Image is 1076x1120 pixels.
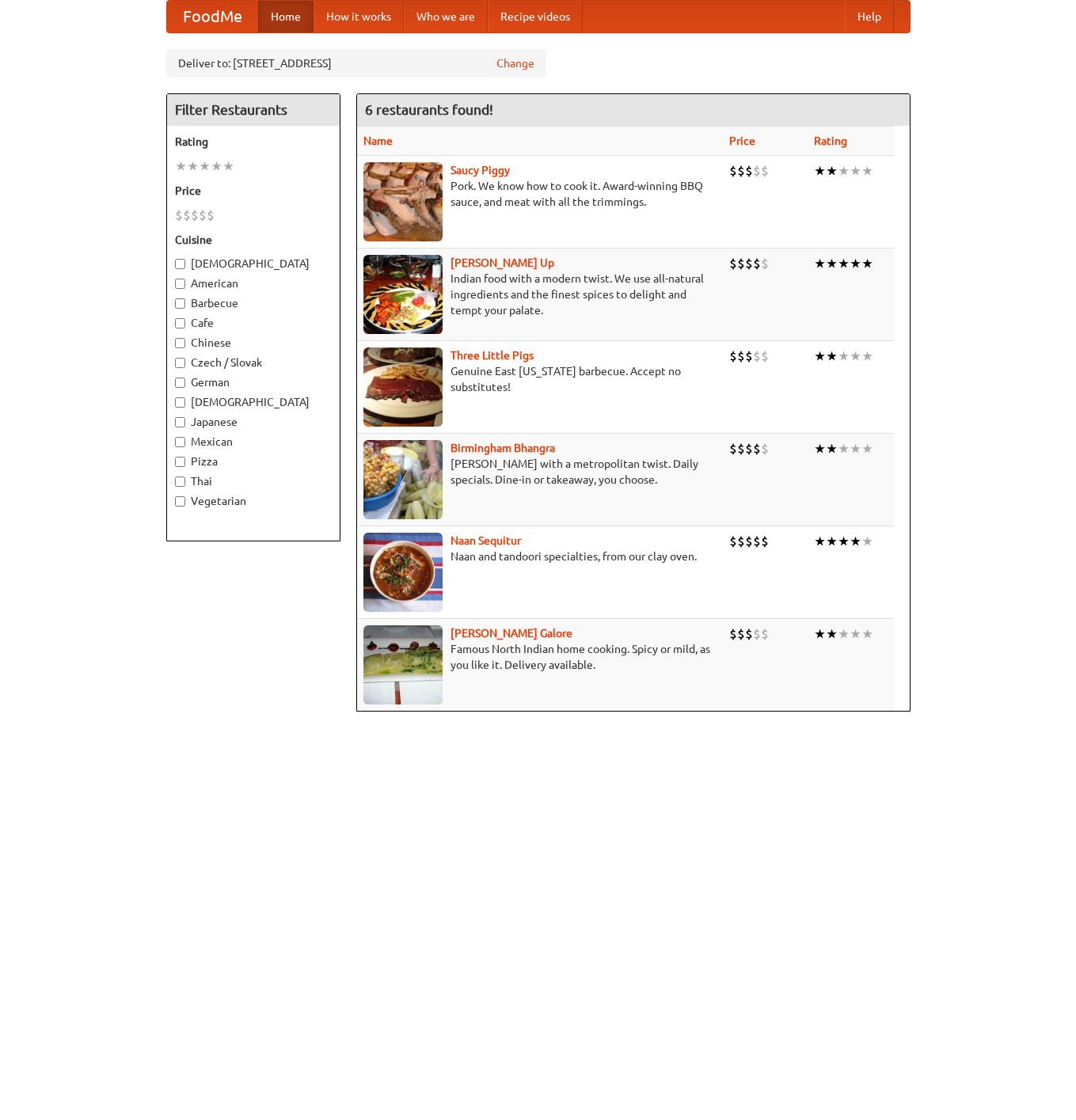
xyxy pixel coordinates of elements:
img: littlepigs.jpg [363,347,443,427]
li: $ [737,625,745,643]
a: Name [363,135,393,147]
li: $ [745,255,753,272]
input: [DEMOGRAPHIC_DATA] [175,259,185,269]
a: Help [845,1,894,32]
li: ★ [826,533,838,550]
li: $ [729,162,737,180]
input: Barbecue [175,298,185,309]
a: [PERSON_NAME] Up [451,256,554,269]
li: $ [745,625,753,643]
li: $ [729,440,737,457]
a: Who we are [404,1,488,32]
b: Naan Sequitur [451,534,521,547]
img: curryup.jpg [363,255,443,334]
li: $ [737,440,745,457]
label: Chinese [175,335,332,351]
a: FoodMe [167,1,258,32]
label: Pizza [175,454,332,469]
ng-pluralize: 6 restaurants found! [365,102,493,117]
a: Three Little Pigs [451,349,534,362]
input: Mexican [175,437,185,447]
li: ★ [861,440,873,457]
li: $ [729,625,737,643]
label: Cafe [175,315,332,331]
li: ★ [814,255,826,272]
li: ★ [826,162,838,180]
input: German [175,378,185,388]
li: ★ [814,162,826,180]
input: Czech / Slovak [175,358,185,368]
li: ★ [838,533,850,550]
li: ★ [850,347,861,365]
li: $ [761,255,769,272]
li: $ [183,207,191,224]
li: ★ [850,625,861,643]
a: Home [258,1,314,32]
li: $ [745,347,753,365]
li: $ [753,255,761,272]
li: $ [761,625,769,643]
h4: Filter Restaurants [167,94,340,126]
li: ★ [838,440,850,457]
label: [DEMOGRAPHIC_DATA] [175,394,332,410]
li: $ [207,207,215,224]
li: ★ [850,255,861,272]
li: ★ [175,158,187,175]
li: ★ [814,440,826,457]
li: $ [737,162,745,180]
li: $ [729,255,737,272]
label: Thai [175,473,332,489]
li: ★ [850,162,861,180]
li: ★ [861,162,873,180]
p: Indian food with a modern twist. We use all-natural ingredients and the finest spices to delight ... [363,271,717,318]
img: currygalore.jpg [363,625,443,704]
a: Saucy Piggy [451,164,510,177]
label: Vegetarian [175,493,332,509]
a: [PERSON_NAME] Galore [451,627,572,640]
li: ★ [861,625,873,643]
input: Vegetarian [175,496,185,507]
li: $ [745,533,753,550]
li: $ [761,162,769,180]
li: ★ [211,158,222,175]
label: Barbecue [175,295,332,311]
label: Czech / Slovak [175,355,332,370]
li: ★ [187,158,199,175]
img: bhangra.jpg [363,440,443,519]
li: ★ [826,440,838,457]
a: Recipe videos [488,1,583,32]
p: Naan and tandoori specialties, from our clay oven. [363,549,717,564]
li: ★ [814,625,826,643]
a: Price [729,135,755,147]
li: ★ [826,347,838,365]
img: naansequitur.jpg [363,533,443,612]
li: $ [761,347,769,365]
li: $ [737,347,745,365]
a: How it works [314,1,404,32]
label: Mexican [175,434,332,450]
li: $ [753,162,761,180]
li: ★ [826,625,838,643]
li: ★ [850,440,861,457]
div: Deliver to: [STREET_ADDRESS] [166,49,546,78]
li: $ [761,533,769,550]
label: [DEMOGRAPHIC_DATA] [175,256,332,271]
li: ★ [838,347,850,365]
li: $ [191,207,199,224]
a: Birmingham Bhangra [451,442,555,454]
input: Chinese [175,338,185,348]
li: $ [753,440,761,457]
input: American [175,279,185,289]
input: Cafe [175,318,185,328]
li: ★ [814,533,826,550]
label: German [175,374,332,390]
h5: Rating [175,134,332,150]
input: Pizza [175,457,185,467]
p: [PERSON_NAME] with a metropolitan twist. Daily specials. Dine-in or takeaway, you choose. [363,456,717,488]
li: $ [761,440,769,457]
p: Famous North Indian home cooking. Spicy or mild, as you like it. Delivery available. [363,641,717,673]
